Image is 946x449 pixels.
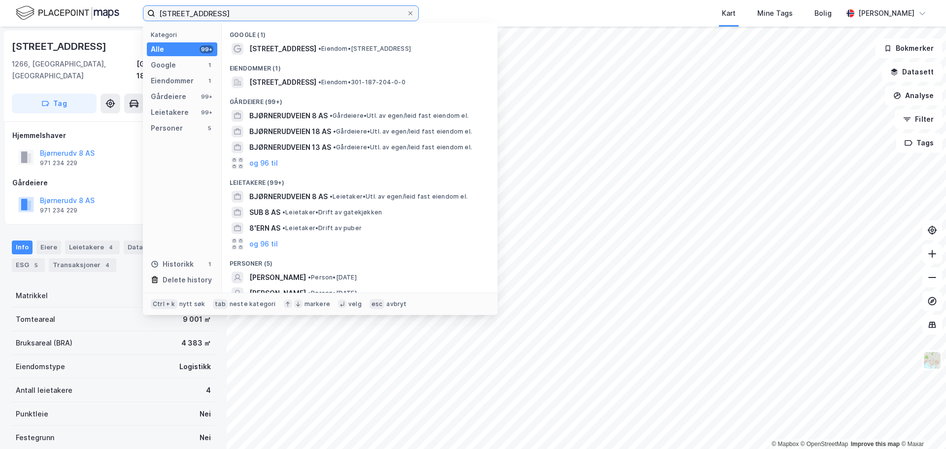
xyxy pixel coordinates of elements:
span: [STREET_ADDRESS] [249,76,316,88]
div: Mine Tags [757,7,793,19]
div: 971 234 229 [40,159,77,167]
span: 8'ERN AS [249,222,280,234]
input: Søk på adresse, matrikkel, gårdeiere, leietakere eller personer [155,6,406,21]
div: Gårdeiere [151,91,186,103]
div: [GEOGRAPHIC_DATA], 187/204 [136,58,215,82]
span: Eiendom • [STREET_ADDRESS] [318,45,411,53]
div: 4 [206,384,211,396]
button: Datasett [882,62,942,82]
img: logo.f888ab2527a4732fd821a326f86c7f29.svg [16,4,119,22]
div: 4 [102,260,112,270]
span: [STREET_ADDRESS] [249,43,316,55]
div: Hjemmelshaver [12,130,214,141]
div: Nei [200,432,211,444]
button: Analyse [885,86,942,105]
span: Leietaker • Drift av puber [282,224,362,232]
div: Kart [722,7,736,19]
div: Antall leietakere [16,384,72,396]
span: [PERSON_NAME] [249,287,306,299]
span: • [333,143,336,151]
div: Google (1) [222,23,498,41]
div: Historikk [151,258,194,270]
span: Leietaker • Drift av gatekjøkken [282,208,382,216]
span: • [318,45,321,52]
div: 1 [205,260,213,268]
span: • [330,112,333,119]
span: BJØRNERUDVEIEN 8 AS [249,110,328,122]
div: Info [12,241,33,254]
button: og 96 til [249,238,278,250]
div: [PERSON_NAME] [858,7,914,19]
span: Eiendom • 301-187-204-0-0 [318,78,405,86]
span: BJØRNERUDVEIEN 18 AS [249,126,331,138]
div: Eiere [36,241,61,254]
div: velg [348,300,362,308]
div: Personer [151,122,183,134]
span: • [282,208,285,216]
span: • [308,289,311,297]
button: Tags [896,133,942,153]
div: 4 383 ㎡ [181,337,211,349]
button: og 96 til [249,157,278,169]
div: 1266, [GEOGRAPHIC_DATA], [GEOGRAPHIC_DATA] [12,58,136,82]
div: Kategori [151,31,217,38]
div: Logistikk [179,361,211,373]
div: Bolig [814,7,832,19]
div: neste kategori [230,300,276,308]
div: Bruksareal (BRA) [16,337,72,349]
div: Alle [151,43,164,55]
span: • [330,193,333,200]
img: Z [923,351,942,370]
div: markere [304,300,330,308]
div: Gårdeiere (99+) [222,90,498,108]
a: OpenStreetMap [801,441,848,448]
div: Tomteareal [16,313,55,325]
span: Gårdeiere • Utl. av egen/leid fast eiendom el. [330,112,469,120]
span: SUB 8 AS [249,207,280,218]
div: Transaksjoner [49,258,116,272]
div: Punktleie [16,408,48,420]
div: esc [370,299,385,309]
div: 99+ [200,93,213,101]
div: Ctrl + k [151,299,177,309]
div: 5 [205,124,213,132]
span: Leietaker • Utl. av egen/leid fast eiendom el. [330,193,468,201]
div: [STREET_ADDRESS] [12,38,108,54]
div: Eiendommer (1) [222,57,498,74]
div: 971 234 229 [40,207,77,214]
div: Leietakere [65,241,120,254]
span: Gårdeiere • Utl. av egen/leid fast eiendom el. [333,128,472,136]
span: • [333,128,336,135]
span: • [282,224,285,232]
div: Nei [200,408,211,420]
button: Bokmerker [876,38,942,58]
a: Mapbox [772,441,799,448]
div: Leietakere [151,106,189,118]
span: BJØRNERUDVEIEN 13 AS [249,141,331,153]
iframe: Chat Widget [897,402,946,449]
div: Datasett [124,241,161,254]
div: Delete history [163,274,212,286]
div: nytt søk [179,300,205,308]
div: Google [151,59,176,71]
div: 9 001 ㎡ [183,313,211,325]
div: 1 [205,61,213,69]
a: Improve this map [851,441,900,448]
div: Leietakere (99+) [222,171,498,189]
div: Eiendommer [151,75,194,87]
div: Festegrunn [16,432,54,444]
div: 1 [205,77,213,85]
span: BJØRNERUDVEIEN 8 AS [249,191,328,203]
div: 4 [106,242,116,252]
div: 5 [31,260,41,270]
div: 99+ [200,45,213,53]
span: • [318,78,321,86]
div: Eiendomstype [16,361,65,373]
div: ESG [12,258,45,272]
div: Gårdeiere [12,177,214,189]
div: tab [213,299,228,309]
div: 99+ [200,108,213,116]
span: Person • [DATE] [308,289,357,297]
button: Tag [12,94,97,113]
div: avbryt [386,300,406,308]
